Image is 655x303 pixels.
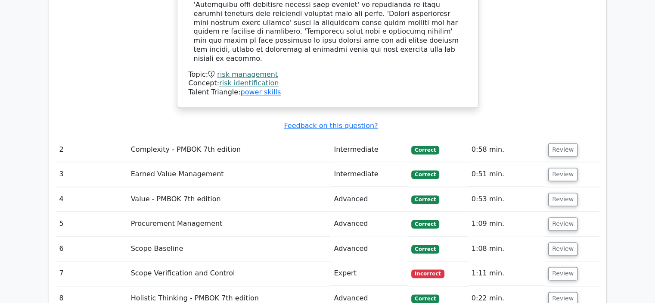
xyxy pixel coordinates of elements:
div: Talent Triangle: [189,70,467,97]
button: Review [548,143,577,156]
div: Concept: [189,79,467,88]
a: Feedback on this question? [284,122,378,130]
td: Advanced [330,212,408,236]
span: Correct [411,146,439,154]
td: Intermediate [330,137,408,162]
td: 6 [56,237,127,261]
span: Correct [411,170,439,179]
button: Review [548,193,577,206]
td: 4 [56,187,127,212]
td: Complexity - PMBOK 7th edition [127,137,331,162]
td: 0:58 min. [468,137,545,162]
span: Correct [411,220,439,228]
span: Correct [411,195,439,204]
span: Correct [411,245,439,253]
td: Advanced [330,237,408,261]
td: 7 [56,261,127,286]
td: Advanced [330,187,408,212]
button: Review [548,168,577,181]
a: risk identification [219,79,279,87]
span: Incorrect [411,269,444,278]
a: power skills [240,88,281,96]
td: Intermediate [330,162,408,187]
td: 2 [56,137,127,162]
td: Scope Verification and Control [127,261,331,286]
td: Earned Value Management [127,162,331,187]
td: Value - PMBOK 7th edition [127,187,331,212]
td: 3 [56,162,127,187]
td: Procurement Management [127,212,331,236]
td: Scope Baseline [127,237,331,261]
button: Review [548,217,577,231]
a: risk management [217,70,278,78]
td: 0:51 min. [468,162,545,187]
td: 5 [56,212,127,236]
td: 1:08 min. [468,237,545,261]
div: Topic: [189,70,467,79]
td: Expert [330,261,408,286]
button: Review [548,267,577,280]
td: 1:09 min. [468,212,545,236]
span: Correct [411,294,439,303]
td: 1:11 min. [468,261,545,286]
td: 0:53 min. [468,187,545,212]
button: Review [548,242,577,256]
